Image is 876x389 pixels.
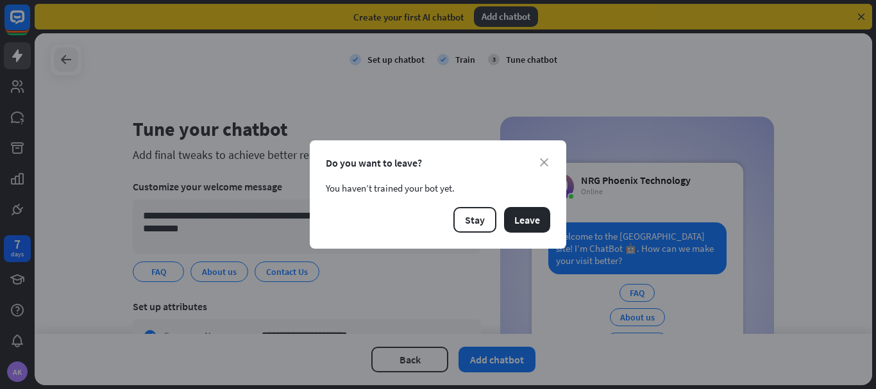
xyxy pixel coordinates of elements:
button: Open LiveChat chat widget [10,5,49,44]
div: You haven’t trained your bot yet. [326,182,550,194]
button: Leave [504,207,550,233]
button: Stay [453,207,496,233]
i: close [540,158,548,167]
div: Do you want to leave? [326,156,550,169]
